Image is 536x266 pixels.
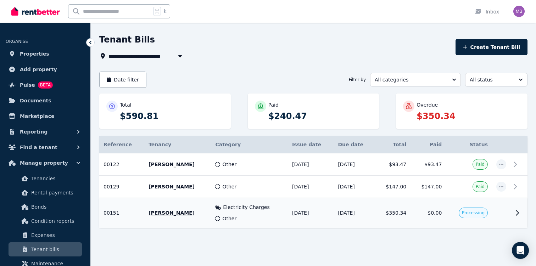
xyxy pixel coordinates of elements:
th: Category [211,136,288,153]
a: Add property [6,62,85,77]
td: $93.47 [411,153,446,176]
p: $240.47 [268,111,372,122]
span: 00122 [104,162,119,167]
p: Paid [268,101,279,108]
p: [PERSON_NAME] [149,209,207,216]
th: Total [375,136,411,153]
td: $93.47 [375,153,411,176]
button: Reporting [6,125,85,139]
a: Bonds [9,200,82,214]
p: Overdue [417,101,438,108]
p: Total [120,101,132,108]
span: Manage property [20,159,68,167]
span: All status [470,76,513,83]
p: $350.34 [417,111,520,122]
span: Tenancies [31,174,79,183]
span: Pulse [20,81,35,89]
p: [PERSON_NAME] [149,183,207,190]
span: Rental payments [31,188,79,197]
td: $350.34 [375,198,411,228]
span: Paid [476,162,485,167]
a: Rental payments [9,186,82,200]
td: [DATE] [288,176,334,198]
a: Properties [6,47,85,61]
span: Other [222,161,236,168]
a: PulseBETA [6,78,85,92]
span: Electricity Charges [223,204,270,211]
td: [DATE] [334,176,375,198]
span: Reporting [20,128,48,136]
a: Tenancies [9,171,82,186]
span: Properties [20,50,49,58]
th: Paid [411,136,446,153]
a: Marketplace [6,109,85,123]
td: $147.00 [411,176,446,198]
button: Manage property [6,156,85,170]
td: [DATE] [288,153,334,176]
span: BETA [38,81,53,89]
span: Expenses [31,231,79,239]
a: Tenant bills [9,242,82,256]
span: 00129 [104,184,119,189]
td: [DATE] [288,198,334,228]
span: Filter by [349,77,366,83]
span: Tenant bills [31,245,79,254]
a: Condition reports [9,214,82,228]
span: Paid [476,184,485,189]
button: Create Tenant Bill [456,39,527,55]
div: Open Intercom Messenger [512,242,529,259]
span: All categories [375,76,446,83]
th: Status [446,136,492,153]
span: Documents [20,96,51,105]
th: Issue date [288,136,334,153]
p: [PERSON_NAME] [149,161,207,168]
button: All status [465,73,527,86]
span: Add property [20,65,57,74]
span: Processing [462,210,485,216]
span: Marketplace [20,112,54,120]
span: 00151 [104,210,119,216]
span: k [164,9,166,14]
span: Reference [104,142,132,147]
span: Bonds [31,203,79,211]
h1: Tenant Bills [99,34,155,45]
span: Find a tenant [20,143,57,152]
button: All categories [370,73,461,86]
td: [DATE] [334,198,375,228]
th: Tenancy [144,136,211,153]
span: Other [222,215,236,222]
a: Expenses [9,228,82,242]
div: Inbox [474,8,499,15]
button: Find a tenant [6,140,85,154]
td: $0.00 [411,198,446,228]
span: ORGANISE [6,39,28,44]
th: Due date [334,136,375,153]
td: $147.00 [375,176,411,198]
td: [DATE] [334,153,375,176]
img: RentBetter [11,6,60,17]
span: Condition reports [31,217,79,225]
p: $590.81 [120,111,224,122]
button: Date filter [99,72,146,88]
span: Other [222,183,236,190]
a: Documents [6,94,85,108]
img: Matt B [513,6,525,17]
